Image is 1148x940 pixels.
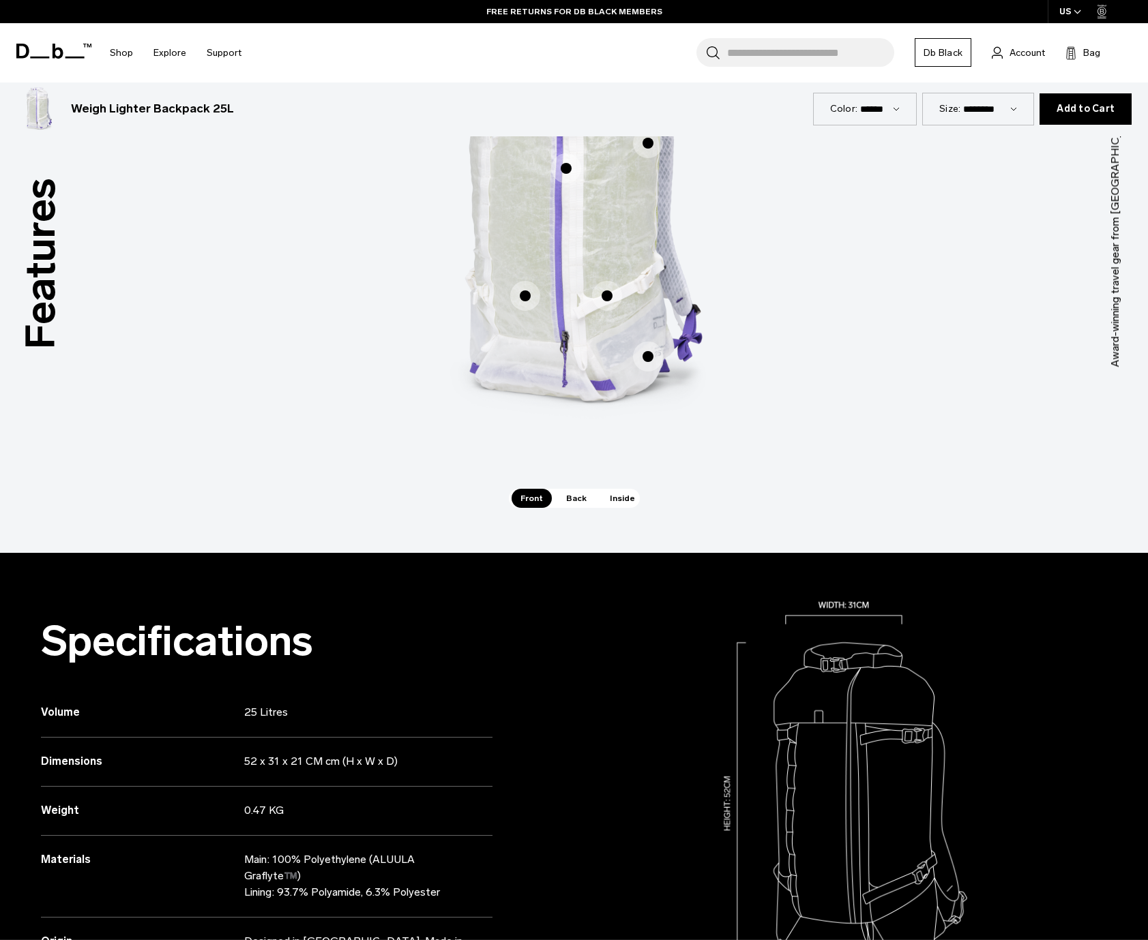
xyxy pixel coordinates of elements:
[939,102,960,116] label: Size:
[244,753,470,770] p: 52 x 31 x 21 CM cm (H x W x D)
[1057,104,1115,115] span: Add to Cart
[244,851,470,900] p: Main: 100% Polyethylene (ALUULA Graflyte™️) Lining: 93.7% Polyamide, 6.3% Polyester
[41,618,492,664] h2: Specifications
[557,489,595,508] span: Back
[992,44,1045,61] a: Account
[41,704,244,721] h3: Volume
[244,704,470,721] p: 25 Litres
[41,753,244,770] h3: Dimensions
[16,87,60,131] img: Weigh_Lighter_Backpack_25L_1.png
[915,38,971,67] a: Db Black
[1040,93,1132,125] button: Add to Cart
[244,802,470,819] p: 0.47 KG
[830,102,858,116] label: Color:
[207,29,241,77] a: Support
[153,29,186,77] a: Explore
[1065,44,1100,61] button: Bag
[71,100,234,118] h3: Weigh Lighter Backpack 25L
[512,489,552,508] span: Front
[110,29,133,77] a: Shop
[41,802,244,819] h3: Weight
[41,851,244,868] h3: Materials
[100,23,252,82] nav: Main Navigation
[486,5,662,18] a: FREE RETURNS FOR DB BLACK MEMBERS
[1010,46,1045,60] span: Account
[601,489,644,508] span: Inside
[10,179,72,350] h3: Features
[1083,46,1100,60] span: Bag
